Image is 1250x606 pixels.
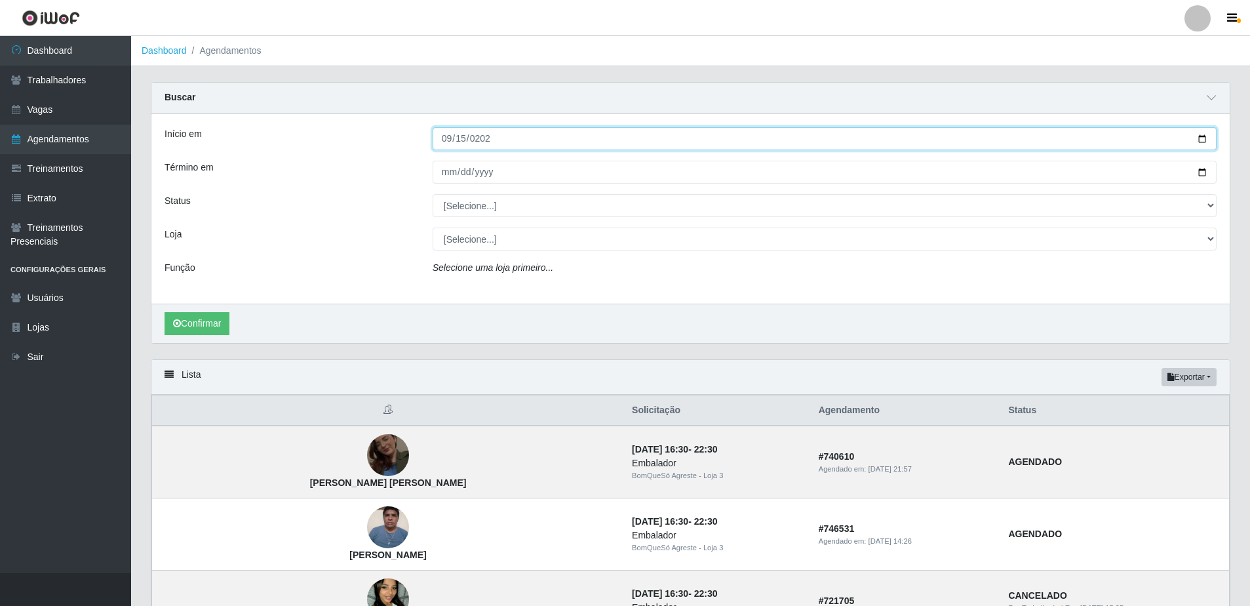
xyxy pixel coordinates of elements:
div: Lista [151,360,1230,395]
time: [DATE] 21:57 [869,465,912,473]
div: BomQueSó Agreste - Loja 3 [632,542,803,554]
img: sara Hanna Oliveira da Silva [367,418,409,493]
time: [DATE] 16:30 [632,444,688,455]
div: Embalador [632,529,803,542]
div: Embalador [632,456,803,470]
i: Selecione uma loja primeiro... [433,262,553,273]
li: Agendamentos [187,44,262,58]
th: Status [1000,395,1229,426]
strong: AGENDADO [1008,529,1062,539]
time: 22:30 [694,588,718,599]
strong: # 721705 [819,596,855,606]
th: Solicitação [624,395,811,426]
strong: - [632,444,717,455]
strong: # 746531 [819,523,855,534]
input: 00/00/0000 [433,127,1217,150]
label: Loja [165,228,182,241]
th: Agendamento [811,395,1001,426]
div: BomQueSó Agreste - Loja 3 [632,470,803,481]
label: Início em [165,127,202,141]
strong: AGENDADO [1008,456,1062,467]
input: 00/00/0000 [433,161,1217,184]
div: Agendado em: [819,464,993,475]
nav: breadcrumb [131,36,1250,66]
strong: [PERSON_NAME] [349,550,426,560]
time: 22:30 [694,516,718,527]
label: Função [165,261,195,275]
strong: CANCELADO [1008,590,1066,601]
a: Dashboard [142,45,187,56]
img: CoreUI Logo [22,10,80,26]
strong: [PERSON_NAME] [PERSON_NAME] [310,477,467,488]
button: Confirmar [165,312,229,335]
label: Término em [165,161,214,174]
strong: - [632,588,717,599]
time: 22:30 [694,444,718,455]
strong: Buscar [165,92,195,102]
strong: # 740610 [819,451,855,462]
label: Status [165,194,191,208]
button: Exportar [1162,368,1217,386]
div: Agendado em: [819,536,993,547]
strong: - [632,516,717,527]
time: [DATE] 16:30 [632,516,688,527]
time: [DATE] 14:26 [869,537,912,545]
img: José Luiz da Silva Júnior [367,500,409,555]
time: [DATE] 16:30 [632,588,688,599]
